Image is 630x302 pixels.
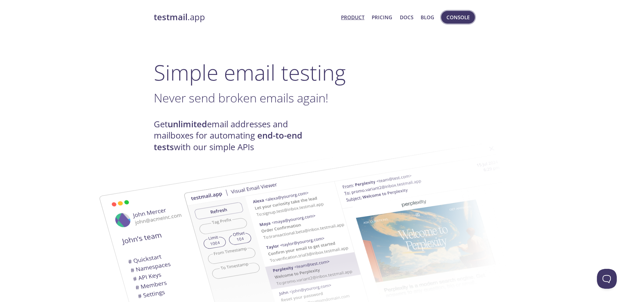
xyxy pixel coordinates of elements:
[168,118,207,130] strong: unlimited
[154,90,328,106] span: Never send broken emails again!
[341,13,364,22] a: Product
[154,11,188,23] strong: testmail
[154,12,336,23] a: testmail.app
[154,60,477,85] h1: Simple email testing
[154,130,302,152] strong: end-to-end tests
[400,13,413,22] a: Docs
[441,11,475,24] button: Console
[154,119,315,153] h4: Get email addresses and mailboxes for automating with our simple APIs
[597,269,617,289] iframe: Help Scout Beacon - Open
[372,13,392,22] a: Pricing
[446,13,470,22] span: Console
[421,13,434,22] a: Blog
